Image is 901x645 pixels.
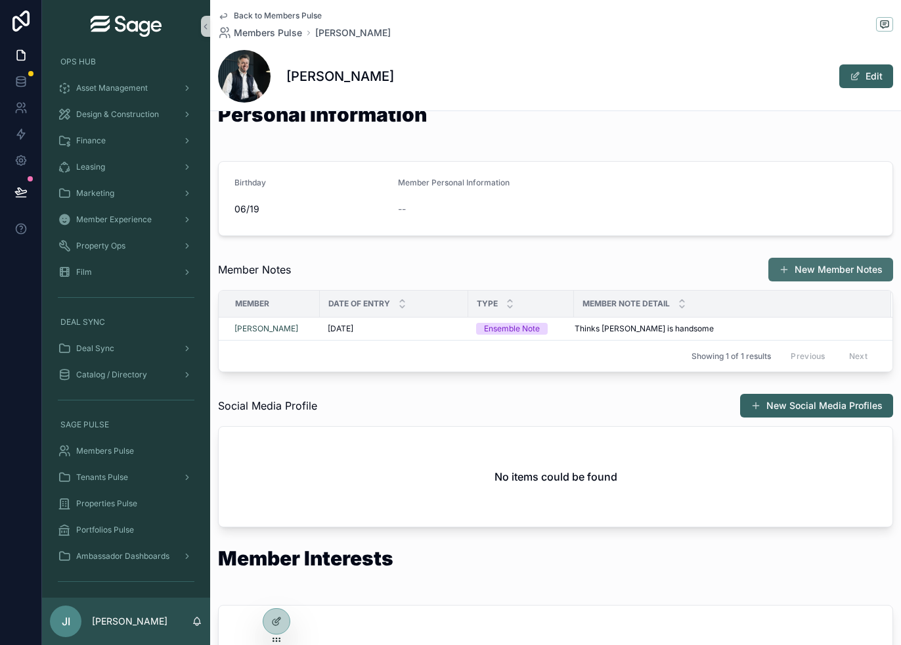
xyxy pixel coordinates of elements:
span: Type [477,299,498,309]
span: OPS HUB [60,57,96,67]
a: Asset Management [50,76,202,100]
span: -- [398,203,406,216]
span: Member [235,299,269,309]
a: OPS HUB [50,50,202,74]
h2: No items could be found [494,469,617,485]
h1: [PERSON_NAME] [286,67,394,85]
a: Members Pulse [50,439,202,463]
a: Ambassador Dashboards [50,544,202,568]
a: [PERSON_NAME] [315,26,391,39]
span: Leasing [76,162,105,172]
h1: Member Interests [218,548,393,568]
span: Date of Entry [328,299,390,309]
span: Asset Management [76,83,148,93]
span: Member Notes [218,262,291,277]
a: Thinks [PERSON_NAME] is handsome [575,323,875,334]
a: Property Ops [50,234,202,258]
span: Properties Pulse [76,498,137,509]
span: SAGE PULSE [60,419,109,430]
img: App logo [91,16,162,37]
span: JI [62,613,70,629]
a: [DATE] [328,323,460,334]
a: Finance [50,129,202,153]
span: Member Personal Information [398,178,510,187]
span: Back to Members Pulse [234,11,322,21]
a: [PERSON_NAME] [234,323,312,334]
button: New Social Media Profiles [740,394,893,418]
a: Design & Construction [50,103,202,126]
a: Film [50,260,202,284]
a: Tenants Pulse [50,466,202,489]
h1: Personal Information [218,105,427,124]
span: DEAL SYNC [60,317,105,327]
span: Ambassador Dashboards [76,551,169,561]
span: Member Note Detail [582,299,670,309]
a: Back to Members Pulse [218,11,322,21]
button: Edit [839,64,893,88]
span: Finance [76,135,106,146]
span: Members Pulse [234,26,302,39]
a: Properties Pulse [50,492,202,515]
div: Ensemble Note [484,323,540,335]
span: Birthday [234,178,266,187]
a: Deal Sync [50,337,202,360]
button: New Member Notes [768,258,893,281]
span: Social Media Profile [218,398,317,414]
a: Marketing [50,181,202,205]
a: SAGE PULSE [50,413,202,437]
a: Leasing [50,155,202,179]
p: [PERSON_NAME] [92,615,167,628]
span: Tenants Pulse [76,472,128,483]
span: Showing 1 of 1 results [692,351,771,362]
a: Members Pulse [218,26,302,39]
span: Thinks [PERSON_NAME] is handsome [575,323,714,334]
span: Catalog / Directory [76,370,147,380]
span: [DATE] [328,323,353,334]
span: Portfolios Pulse [76,525,134,535]
span: Property Ops [76,241,125,251]
a: Catalog / Directory [50,363,202,387]
a: Member Experience [50,208,202,231]
span: Members Pulse [76,446,134,456]
span: Marketing [76,188,114,199]
span: Film [76,267,92,277]
a: DEAL SYNC [50,310,202,334]
a: Ensemble Note [476,323,566,335]
span: Deal Sync [76,343,114,354]
a: [PERSON_NAME] [234,323,298,334]
div: scrollable content [42,53,210,598]
span: Design & Construction [76,109,159,120]
span: 06/19 [234,203,387,216]
a: Portfolios Pulse [50,518,202,542]
span: Member Experience [76,214,152,225]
